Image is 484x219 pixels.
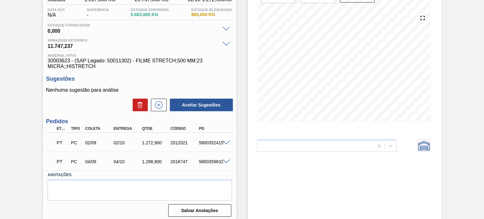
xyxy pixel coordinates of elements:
[46,87,233,93] p: Nenhuma sugestão para análise
[55,136,69,150] div: Pedido em Trânsito
[87,8,109,12] span: Suficiência
[48,27,219,33] span: 0,000
[46,76,233,82] h3: Sugestões
[112,126,143,131] div: Entrega
[197,140,228,145] div: 5800352415
[191,8,232,12] span: Estoque Bloqueado
[85,8,110,18] div: -
[55,126,69,131] div: Etapa
[191,12,232,17] span: 880,000 KG
[69,140,84,145] div: Pedido de Compra
[48,42,219,49] span: 11.747,237
[57,159,68,164] p: PT
[69,159,84,164] div: Pedido de Compra
[130,99,148,111] div: Excluir Sugestões
[112,140,143,145] div: 02/10/2025
[48,8,65,12] span: Data out
[141,126,172,131] div: Qtde
[168,204,231,217] button: Salvar Anotações
[141,140,172,145] div: 1.272,900
[197,159,228,164] div: 5800359631
[48,58,232,69] span: 30003623 - (SAP Legado: 50011302) - FILME STRETCH;500 MM;23 MICRA;;HISTRETCH
[48,38,219,42] span: Armazéns externos
[84,126,115,131] div: Coleta
[46,118,233,125] h3: Pedidos
[170,99,233,111] button: Aceitar Sugestões
[69,126,84,131] div: Tipo
[197,126,228,131] div: PO
[169,159,200,164] div: 2016747
[84,140,115,145] div: 02/09/2025
[48,170,232,180] label: Anotações
[55,155,69,169] div: Pedido em Trânsito
[148,99,167,111] div: Nova sugestão
[169,126,200,131] div: Código
[57,140,68,145] p: PT
[131,8,170,12] span: Estoque Disponível
[141,159,172,164] div: 1.298,900
[131,12,170,17] span: 5.663,869 KG
[46,8,66,18] div: N/A
[169,140,200,145] div: 2012021
[167,98,233,112] div: Aceitar Sugestões
[84,159,115,164] div: 04/09/2025
[48,23,219,27] span: Estoque Fornecedor
[48,54,232,57] span: Material ativo
[112,159,143,164] div: 04/10/2025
